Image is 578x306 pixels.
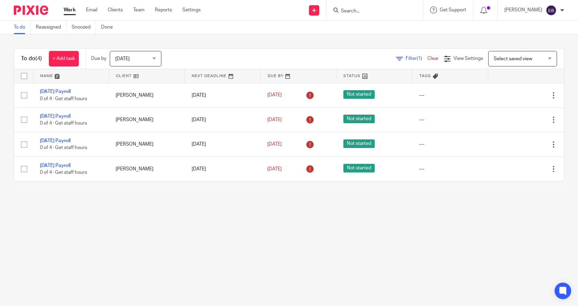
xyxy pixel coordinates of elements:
a: Reports [155,7,172,13]
span: (1) [417,56,422,61]
a: [DATE] Payroll [40,138,71,143]
span: 0 of 4 · Get staff hours [40,96,87,101]
img: Pixie [14,6,48,15]
span: [DATE] [267,167,282,171]
span: Select saved view [494,56,532,61]
div: --- [419,116,481,123]
span: Filter [406,56,427,61]
a: Reassigned [36,21,66,34]
span: 0 of 4 · Get staff hours [40,121,87,126]
span: Not started [343,139,375,148]
div: --- [419,166,481,172]
span: [DATE] [267,93,282,98]
span: 0 of 4 · Get staff hours [40,170,87,175]
div: --- [419,141,481,148]
a: [DATE] Payroll [40,163,71,168]
a: Done [101,21,118,34]
td: [PERSON_NAME] [109,157,184,181]
td: [DATE] [185,132,260,157]
span: [DATE] [267,117,282,122]
a: Clear [427,56,439,61]
img: svg%3E [546,5,557,16]
input: Search [340,8,402,14]
td: [PERSON_NAME] [109,132,184,157]
a: Settings [182,7,201,13]
a: Team [133,7,144,13]
a: + Add task [49,51,79,66]
span: Get Support [440,8,466,12]
p: [PERSON_NAME] [504,7,542,13]
a: Work [64,7,76,13]
div: --- [419,92,481,99]
span: (4) [35,56,42,61]
span: [DATE] [267,142,282,147]
span: Not started [343,164,375,172]
span: View Settings [453,56,483,61]
p: Due by [91,55,106,62]
a: Clients [108,7,123,13]
a: Email [86,7,97,13]
span: 0 of 4 · Get staff hours [40,146,87,150]
h1: To do [21,55,42,62]
td: [PERSON_NAME] [109,107,184,132]
a: To do [14,21,31,34]
a: [DATE] Payroll [40,89,71,94]
td: [DATE] [185,107,260,132]
span: Not started [343,115,375,123]
span: Not started [343,90,375,99]
td: [PERSON_NAME] [109,83,184,107]
span: [DATE] [115,56,130,61]
a: Snoozed [72,21,96,34]
span: Tags [419,74,431,78]
td: [DATE] [185,157,260,181]
td: [DATE] [185,83,260,107]
a: [DATE] Payroll [40,114,71,119]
